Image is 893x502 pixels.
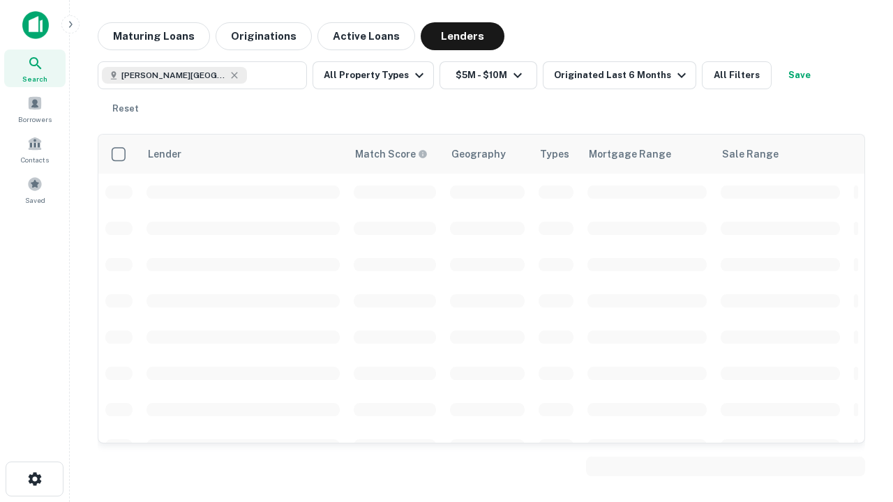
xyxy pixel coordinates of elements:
[347,135,443,174] th: Capitalize uses an advanced AI algorithm to match your search with the best lender. The match sco...
[589,146,671,162] div: Mortgage Range
[148,146,181,162] div: Lender
[121,69,226,82] span: [PERSON_NAME][GEOGRAPHIC_DATA], [GEOGRAPHIC_DATA]
[317,22,415,50] button: Active Loans
[580,135,714,174] th: Mortgage Range
[355,146,428,162] div: Capitalize uses an advanced AI algorithm to match your search with the best lender. The match sco...
[25,195,45,206] span: Saved
[451,146,506,162] div: Geography
[140,135,347,174] th: Lender
[440,61,537,89] button: $5M - $10M
[4,130,66,168] a: Contacts
[823,390,893,457] iframe: Chat Widget
[540,146,569,162] div: Types
[4,50,66,87] a: Search
[22,11,49,39] img: capitalize-icon.png
[554,67,690,84] div: Originated Last 6 Months
[4,90,66,128] a: Borrowers
[543,61,696,89] button: Originated Last 6 Months
[103,95,148,123] button: Reset
[22,73,47,84] span: Search
[421,22,504,50] button: Lenders
[216,22,312,50] button: Originations
[702,61,772,89] button: All Filters
[443,135,532,174] th: Geography
[714,135,847,174] th: Sale Range
[532,135,580,174] th: Types
[21,154,49,165] span: Contacts
[355,146,425,162] h6: Match Score
[98,22,210,50] button: Maturing Loans
[313,61,434,89] button: All Property Types
[18,114,52,125] span: Borrowers
[4,171,66,208] a: Saved
[722,146,779,162] div: Sale Range
[777,61,822,89] button: Save your search to get updates of matches that match your search criteria.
